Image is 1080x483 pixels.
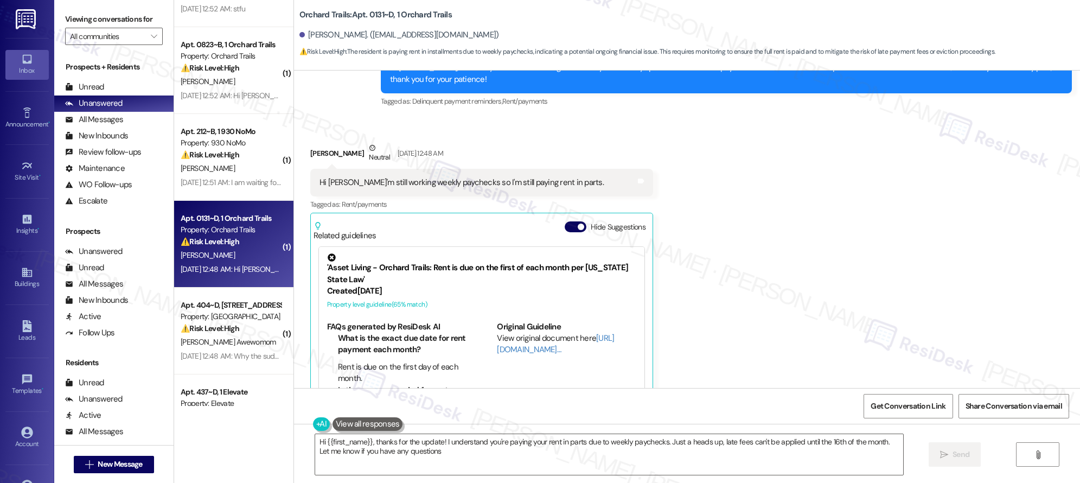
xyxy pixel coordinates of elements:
[16,9,38,29] img: ResiDesk Logo
[181,237,239,246] strong: ⚠️ Risk Level: High
[381,93,1072,109] div: Tagged as:
[70,28,145,45] input: All communities
[181,50,281,62] div: Property: Orchard Trails
[953,449,969,460] span: Send
[299,47,346,56] strong: ⚠️ Risk Level: High
[181,323,239,333] strong: ⚠️ Risk Level: High
[181,63,239,73] strong: ⚠️ Risk Level: High
[65,246,123,257] div: Unanswered
[5,263,49,293] a: Buildings
[871,401,945,412] span: Get Conversation Link
[390,62,1055,85] div: Hi [PERSON_NAME], how are you? We're checking in to ask if you have any questions about rent paym...
[367,142,392,165] div: Neutral
[5,157,49,186] a: Site Visit •
[65,327,115,339] div: Follow Ups
[65,179,132,190] div: WO Follow-ups
[338,361,466,385] li: Rent is due on the first day of each month.
[98,459,142,470] span: New Message
[65,442,111,454] div: Unknown
[181,77,235,86] span: [PERSON_NAME]
[48,119,50,126] span: •
[5,423,49,453] a: Account
[181,163,235,173] span: [PERSON_NAME]
[65,114,123,125] div: All Messages
[5,210,49,239] a: Insights •
[181,150,239,160] strong: ⚠️ Risk Level: High
[181,351,496,361] div: [DATE] 12:48 AM: Why the sudden increase in, because I had authorized payment at a total of $1030,
[310,196,653,212] div: Tagged as:
[37,225,39,233] span: •
[299,29,499,41] div: [PERSON_NAME]. ([EMAIL_ADDRESS][DOMAIN_NAME])
[181,224,281,236] div: Property: Orchard Trails
[65,311,101,322] div: Active
[54,357,174,368] div: Residents
[338,385,466,408] li: Is there a grace period for rent payment?
[181,386,281,398] div: Apt. 437~D, 1 Elevate
[181,4,245,14] div: [DATE] 12:52 AM: stfu
[327,253,636,285] div: 'Asset Living - Orchard Trails: Rent is due on the first of each month per [US_STATE] State Law'
[5,370,49,399] a: Templates •
[65,163,125,174] div: Maintenance
[65,393,123,405] div: Unanswered
[181,264,495,274] div: [DATE] 12:48 AM: Hi [PERSON_NAME]'m still working weekly paychecks so I'm still paying rent in pa...
[5,317,49,346] a: Leads
[497,333,614,355] a: [URL][DOMAIN_NAME]…
[497,333,636,356] div: View original document here
[65,81,104,93] div: Unread
[1034,450,1042,459] i: 
[65,195,107,207] div: Escalate
[940,450,948,459] i: 
[65,410,101,421] div: Active
[65,130,128,142] div: New Inbounds
[181,250,235,260] span: [PERSON_NAME]
[966,401,1062,412] span: Share Conversation via email
[502,97,548,106] span: Rent/payments
[65,262,104,274] div: Unread
[42,385,43,393] span: •
[327,285,636,297] div: Created [DATE]
[74,456,154,473] button: New Message
[65,377,104,389] div: Unread
[65,295,128,306] div: New Inbounds
[65,278,123,290] div: All Messages
[314,221,376,241] div: Related guidelines
[342,200,387,209] span: Rent/payments
[181,213,281,224] div: Apt. 0131~D, 1 Orchard Trails
[54,61,174,73] div: Prospects + Residents
[315,434,904,475] textarea: Hi {{first_name}}, thanks for the update! I understand you're paying your rent in parts due to we...
[85,460,93,469] i: 
[181,311,281,322] div: Property: [GEOGRAPHIC_DATA]
[299,46,995,58] span: : The resident is paying rent in installments due to weekly paychecks, indicating a potential ong...
[151,32,157,41] i: 
[181,39,281,50] div: Apt. 0823~B, 1 Orchard Trails
[181,300,281,311] div: Apt. 404~D, [STREET_ADDRESS]
[181,126,281,137] div: Apt. 212~B, 1 930 NoMo
[181,337,276,347] span: [PERSON_NAME] Awewomom
[497,321,561,332] b: Original Guideline
[319,177,604,188] div: Hi [PERSON_NAME]'m still working weekly paychecks so I'm still paying rent in parts.
[327,321,440,332] b: FAQs generated by ResiDesk AI
[181,398,281,409] div: Property: Elevate
[65,11,163,28] label: Viewing conversations for
[5,50,49,79] a: Inbox
[395,148,443,159] div: [DATE] 12:48 AM
[591,221,646,233] label: Hide Suggestions
[327,299,636,310] div: Property level guideline ( 65 % match)
[181,137,281,149] div: Property: 930 NoMo
[412,97,502,106] span: Delinquent payment reminders ,
[54,226,174,237] div: Prospects
[299,9,452,21] b: Orchard Trails: Apt. 0131~D, 1 Orchard Trails
[338,333,466,356] li: What is the exact due date for rent payment each month?
[929,442,981,467] button: Send
[958,394,1069,418] button: Share Conversation via email
[39,172,41,180] span: •
[65,147,141,158] div: Review follow-ups
[65,98,123,109] div: Unanswered
[65,426,123,437] div: All Messages
[864,394,953,418] button: Get Conversation Link
[310,142,653,169] div: [PERSON_NAME]
[181,177,595,187] div: [DATE] 12:51 AM: I am waiting for my refunds from my school so I can pay for rent. I talked to so...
